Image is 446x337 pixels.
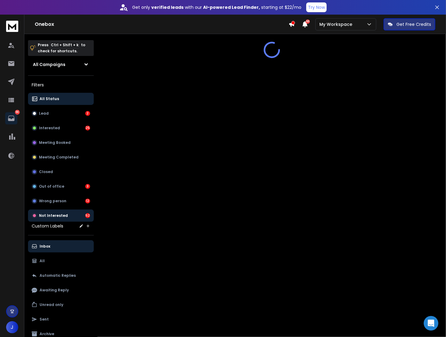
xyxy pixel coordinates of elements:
[28,122,94,134] button: Interested25
[28,313,94,325] button: Sent
[85,126,90,130] div: 25
[28,166,94,178] button: Closed
[28,81,94,89] h3: Filters
[308,4,325,10] p: Try Now
[5,112,17,124] a: 94
[424,316,438,331] div: Open Intercom Messenger
[15,110,20,115] p: 94
[40,332,54,336] p: Archive
[32,223,63,229] h3: Custom Labels
[28,151,94,163] button: Meeting Completed
[396,21,431,27] p: Get Free Credits
[132,4,301,10] p: Get only with our starting at $22/mo
[28,284,94,296] button: Awaiting Reply
[28,107,94,120] button: Lead2
[38,42,85,54] p: Press to check for shortcuts.
[6,21,18,32] img: logo
[28,240,94,252] button: Inbox
[40,273,76,278] p: Automatic Replies
[85,213,90,218] div: 52
[151,4,184,10] strong: verified leads
[6,321,18,333] button: J
[28,58,94,71] button: All Campaigns
[28,93,94,105] button: All Status
[203,4,260,10] strong: AI-powered Lead Finder,
[28,137,94,149] button: Meeting Booked
[35,21,289,28] h1: Onebox
[33,61,65,68] h1: All Campaigns
[40,288,69,293] p: Awaiting Reply
[28,210,94,222] button: Not Interested52
[40,259,45,263] p: All
[28,299,94,311] button: Unread only
[28,269,94,282] button: Automatic Replies
[384,18,435,30] button: Get Free Credits
[39,199,66,203] p: Wrong person
[319,21,355,27] p: My Workspace
[39,140,71,145] p: Meeting Booked
[28,255,94,267] button: All
[28,180,94,193] button: Out of office3
[39,155,79,160] p: Meeting Completed
[85,111,90,116] div: 2
[85,199,90,203] div: 12
[40,96,59,101] p: All Status
[39,111,49,116] p: Lead
[39,213,68,218] p: Not Interested
[40,302,63,307] p: Unread only
[39,184,64,189] p: Out of office
[40,317,49,322] p: Sent
[40,244,50,249] p: Inbox
[50,41,79,48] span: Ctrl + Shift + k
[28,195,94,207] button: Wrong person12
[85,184,90,189] div: 3
[306,2,327,12] button: Try Now
[39,126,60,130] p: Interested
[39,169,53,174] p: Closed
[306,19,310,24] span: 50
